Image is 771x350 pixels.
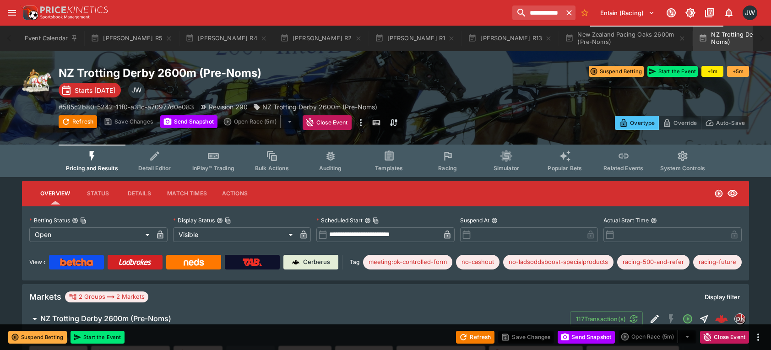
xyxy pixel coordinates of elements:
button: Match Times [160,183,214,205]
button: No Bookmarks [577,5,592,20]
img: Neds [184,258,204,266]
button: Toggle light/dark mode [682,5,699,21]
div: Jayden Wyke [743,5,757,20]
button: NZ Trotting Derby 2600m (Pre-Noms) [22,310,570,328]
img: Betcha [60,258,93,266]
button: Send Snapshot [160,115,217,128]
span: Templates [375,165,403,172]
button: Close Event [303,115,352,130]
img: Sportsbook Management [40,15,90,19]
p: Scheduled Start [316,216,363,224]
button: Display StatusCopy To Clipboard [217,217,223,224]
span: Bulk Actions [255,165,289,172]
button: Suspend At [491,217,498,224]
button: Suspend Betting [8,331,67,344]
svg: Open [714,189,723,198]
span: Racing [438,165,457,172]
p: Betting Status [29,216,70,224]
span: no-ladsoddsboost-specialproducts [503,258,614,267]
button: Copy To Clipboard [373,217,379,224]
img: TabNZ [243,258,262,266]
p: Auto-Save [716,118,745,128]
div: Betting Target: cerberus [693,255,742,269]
img: PriceKinetics Logo [20,4,38,22]
button: Connected to PK [663,5,679,21]
button: Close Event [700,331,749,344]
button: Select Tenant [595,5,660,20]
button: 117Transaction(s) [570,311,643,327]
span: racing-future [693,258,742,267]
p: Actual Start Time [603,216,649,224]
img: logo-cerberus--red.svg [715,312,728,325]
div: Event type filters [59,145,712,177]
button: Display filter [699,290,745,304]
button: Actions [214,183,255,205]
button: more [355,115,366,130]
div: Betting Target: cerberus [617,255,690,269]
button: Betting StatusCopy To Clipboard [72,217,78,224]
button: Open [679,311,696,327]
button: Send Snapshot [558,331,615,344]
h6: NZ Trotting Derby 2600m (Pre-Noms) [40,314,171,323]
button: Event Calendar [19,26,83,51]
span: Pricing and Results [66,165,118,172]
button: Auto-Save [701,116,749,130]
p: Overtype [630,118,655,128]
button: Suspend Betting [589,66,644,77]
span: Simulator [494,165,519,172]
button: more [753,332,764,343]
button: Start the Event [647,66,698,77]
p: Suspend At [460,216,489,224]
span: Related Events [603,165,643,172]
p: NZ Trotting Derby 2600m (Pre-Noms) [262,102,377,112]
h2: Copy To Clipboard [59,66,404,80]
img: harness_racing.png [22,66,51,95]
span: Detail Editor [138,165,171,172]
button: Jayden Wyke [740,3,760,23]
p: Cerberus [303,258,330,267]
button: [PERSON_NAME] R13 [462,26,558,51]
button: [PERSON_NAME] R1 [369,26,461,51]
button: Scheduled StartCopy To Clipboard [364,217,371,224]
button: [PERSON_NAME] R2 [275,26,368,51]
button: Straight [696,311,712,327]
p: Revision 290 [209,102,248,112]
button: [PERSON_NAME] R5 [85,26,178,51]
button: SGM Disabled [663,311,679,327]
p: Display Status [173,216,215,224]
svg: Open [682,313,693,324]
p: Copy To Clipboard [59,102,194,112]
label: Tags: [350,255,359,269]
button: Overview [33,183,77,205]
button: Refresh [456,331,494,344]
img: PriceKinetics [40,6,108,13]
label: View on : [29,255,45,269]
button: Actual Start Time [651,217,657,224]
button: Start the Event [71,331,125,344]
button: Copy To Clipboard [80,217,87,224]
button: Override [658,116,701,130]
button: Status [77,183,119,205]
button: Copy To Clipboard [225,217,231,224]
div: Jayden Wyke [128,82,145,98]
div: Start From [615,116,749,130]
button: Details [119,183,160,205]
img: pricekinetics [735,314,745,324]
span: InPlay™ Trading [192,165,234,172]
div: Betting Target: cerberus [503,255,614,269]
span: no-cashout [456,258,500,267]
button: Overtype [615,116,659,130]
span: racing-500-and-refer [617,258,690,267]
div: pricekinetics [734,313,745,324]
span: meeting:pk-controlled-form [363,258,452,267]
button: Edit Detail [646,311,663,327]
span: Auditing [319,165,342,172]
div: Betting Target: cerberus [363,255,452,269]
input: search [512,5,563,20]
button: +1m [701,66,723,77]
svg: Visible [727,188,738,199]
p: Starts [DATE] [75,86,115,95]
a: 59ef54eb-6844-4576-81b6-451349b5d68b [712,310,731,328]
button: [PERSON_NAME] R4 [180,26,273,51]
img: Ladbrokes [119,258,152,266]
